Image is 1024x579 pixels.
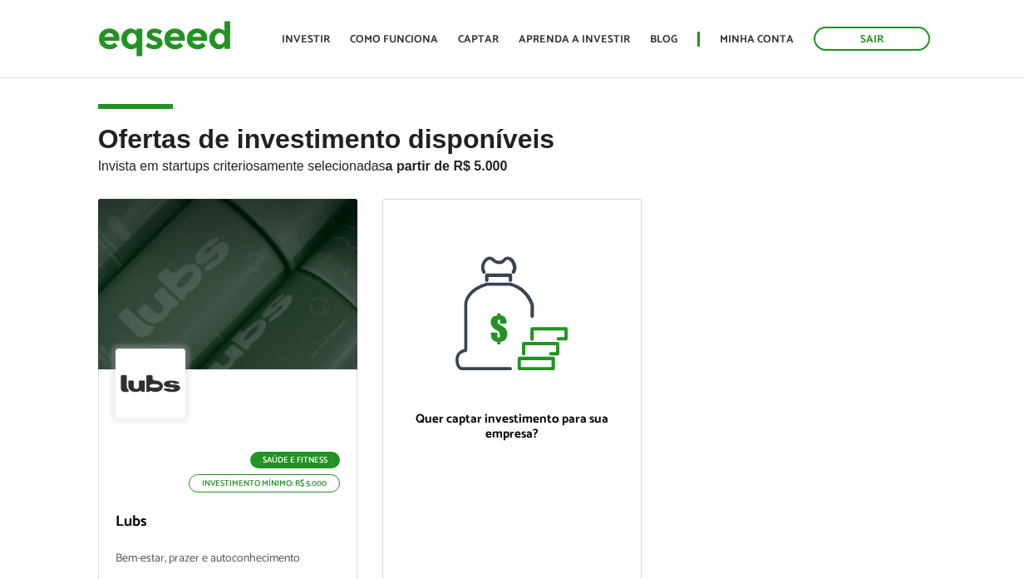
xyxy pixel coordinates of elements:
a: Sair [814,27,930,51]
a: Aprenda a investir [519,34,630,45]
a: Minha conta [720,34,794,45]
p: Lubs [116,513,340,532]
img: EqSeed [98,17,231,61]
p: Investimento mínimo: R$ 5.000 [189,474,340,492]
h2: Ofertas de investimento disponíveis [98,125,927,199]
a: Como funciona [350,34,438,45]
strong: a partir de R$ 5.000 [386,159,508,173]
a: Captar [458,34,499,45]
p: Invista em startups criteriosamente selecionadas [98,154,927,174]
p: Quer captar investimento para sua empresa? [400,412,624,442]
a: Investir [282,34,330,45]
a: Blog [650,34,677,45]
p: Saúde e Fitness [250,452,340,468]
